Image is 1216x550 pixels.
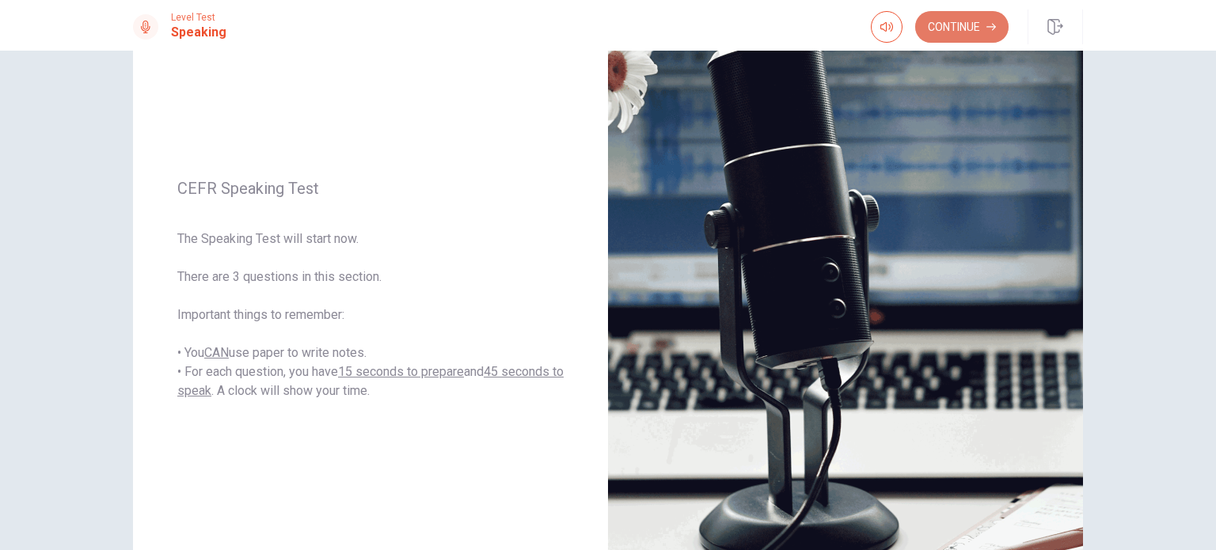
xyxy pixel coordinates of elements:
span: CEFR Speaking Test [177,179,564,198]
h1: Speaking [171,23,226,42]
span: The Speaking Test will start now. There are 3 questions in this section. Important things to reme... [177,229,564,400]
span: Level Test [171,12,226,23]
u: 15 seconds to prepare [338,364,464,379]
u: CAN [204,345,229,360]
button: Continue [915,11,1009,43]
